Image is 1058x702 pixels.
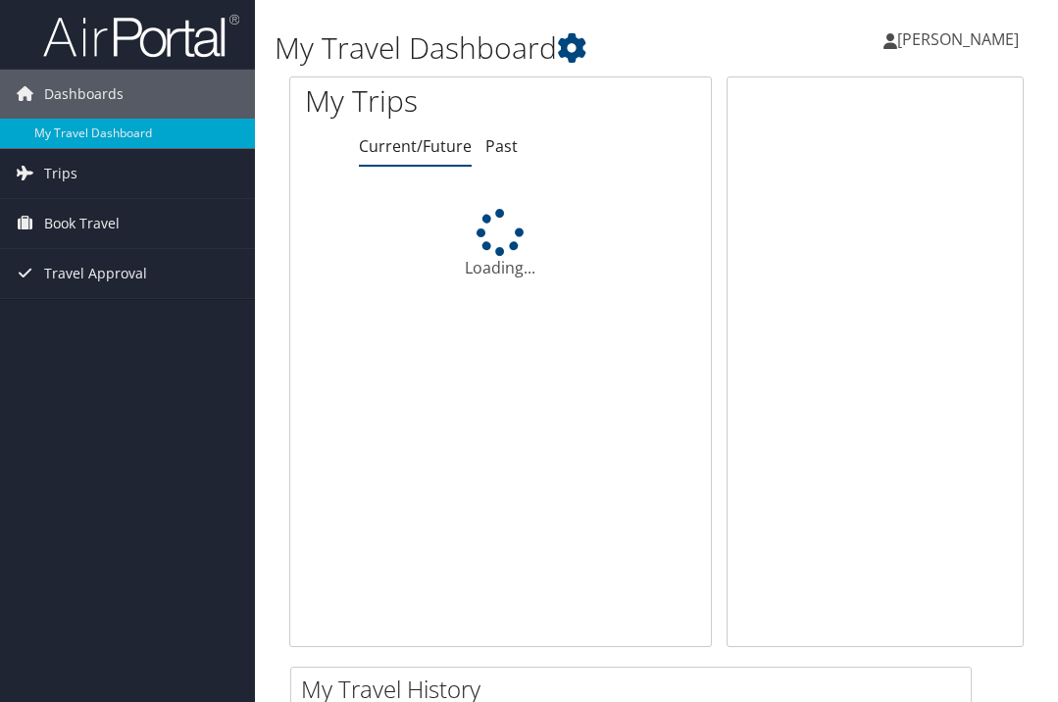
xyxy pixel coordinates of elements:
[485,135,518,157] a: Past
[275,27,783,69] h1: My Travel Dashboard
[883,10,1038,69] a: [PERSON_NAME]
[44,149,77,198] span: Trips
[43,13,239,59] img: airportal-logo.png
[44,70,124,119] span: Dashboards
[44,249,147,298] span: Travel Approval
[44,199,120,248] span: Book Travel
[359,135,472,157] a: Current/Future
[305,80,521,122] h1: My Trips
[290,209,711,279] div: Loading...
[897,28,1019,50] span: [PERSON_NAME]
